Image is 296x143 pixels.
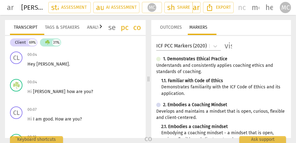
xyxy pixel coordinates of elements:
[163,56,227,62] p: 1. Demonstrates Ethical Practice
[14,25,37,30] span: Transcript
[161,78,286,84] div: 1. 1. Familiar with Code of Ethics
[167,4,175,11] span: share
[239,136,286,143] div: Ask support
[221,41,233,51] a: Help
[142,2,162,13] button: MC
[55,116,65,122] span: How
[280,2,291,13] button: MC
[51,4,88,11] span: Assessment
[119,22,129,32] button: Add summary
[28,39,36,46] div: 69%
[10,106,22,119] div: Change speaker
[167,4,190,11] span: Share
[27,116,33,122] span: Filler word
[7,4,14,11] span: arrow_back
[156,108,286,121] p: Develops and maintains a mindset that is open, curious, flexible and client-centered.
[53,116,55,122] span: .
[189,25,207,30] span: Markers
[87,25,108,30] span: Analytics
[264,2,275,13] a: Help
[10,136,63,143] div: Keyboard shortcuts
[69,62,70,67] span: .
[33,116,36,122] span: I
[265,4,273,11] span: help
[107,22,117,32] button: Search
[161,130,286,143] p: Embodying a coaching mindset - a mindset that is open, curious, flexible and client-centered.
[27,135,36,140] span: 00:10
[36,116,43,122] span: am
[48,2,91,13] button: Assessment
[52,39,60,46] div: 31%
[161,124,286,130] div: 2. 1. Embodies a coaching mindset
[108,24,116,31] span: search
[121,24,128,31] span: post_add
[27,107,36,112] span: 00:07
[73,116,80,122] span: you
[91,89,93,94] span: ?
[27,80,37,85] span: 00:04
[203,2,234,13] button: Export
[147,3,157,12] div: MC
[96,4,104,11] span: auto_fix_high
[161,84,286,97] p: Demonstrates familiarity with the ICF Code of Ethics and its application.
[223,41,233,51] button: Help
[156,62,286,75] p: Understands and consistently applies coaching ethics and standards of coaching.
[10,52,22,64] div: Change speaker
[51,4,59,11] span: star
[27,52,37,57] span: 00:04
[132,22,142,32] button: Show/Hide comments
[93,2,139,13] button: AI Assessment
[80,116,82,122] span: ?
[27,89,33,94] span: Filler word
[206,4,231,11] span: Export
[164,2,193,13] button: Share
[21,4,43,12] h2: [PERSON_NAME] 2025-09-24-14.35 [DATE] Coaching [PERSON_NAME] Video-converted
[45,39,50,46] div: ☘️
[96,4,137,11] span: AI Assessment
[76,89,84,94] span: are
[133,24,141,31] span: comment
[36,62,69,67] span: [PERSON_NAME]
[225,42,232,50] span: visibility
[15,39,26,46] div: Client
[27,62,36,67] span: Hey
[156,42,207,49] p: ICF PCC Markers (2020)
[33,89,67,94] span: [PERSON_NAME]
[163,102,227,108] p: 2. Embodies a Coaching Mindset
[252,4,259,11] span: more_vert
[65,116,73,122] span: are
[84,89,91,94] span: you
[10,79,22,91] div: Change speaker
[45,25,80,30] span: Tags & Speakers
[192,2,201,13] button: Sharing summary
[67,89,76,94] span: how
[160,25,182,30] span: Outcomes
[43,116,53,122] span: good
[193,4,200,11] span: arrow_drop_down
